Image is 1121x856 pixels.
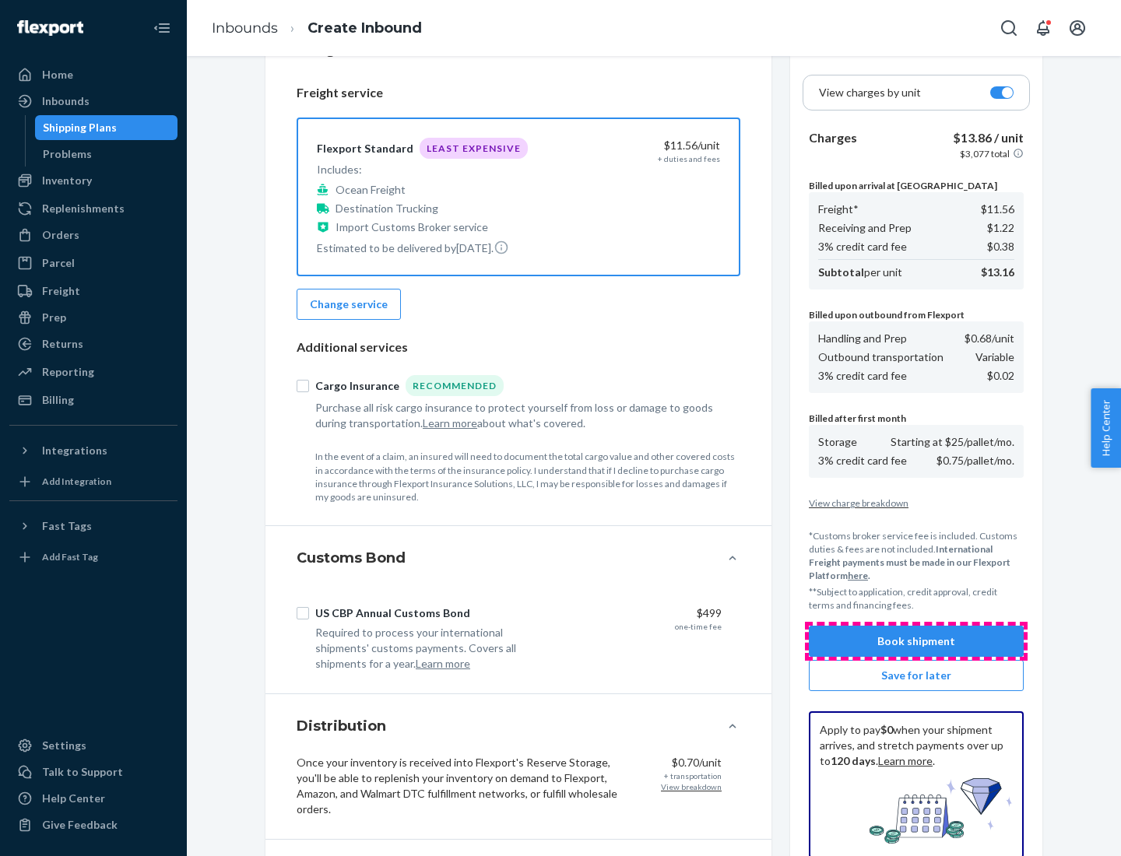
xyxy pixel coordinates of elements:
[987,368,1014,384] p: $0.02
[1062,12,1093,44] button: Open account menu
[315,450,740,503] p: In the event of a claim, an insured will need to document the total cargo value and other covered...
[317,162,528,177] p: Includes:
[297,84,740,102] p: Freight service
[560,605,722,621] div: $499
[809,130,857,145] b: Charges
[809,308,1024,321] p: Billed upon outbound from Flexport
[42,255,75,271] div: Parcel
[297,716,386,736] h4: Distribution
[993,12,1024,44] button: Open Search Box
[975,349,1014,365] p: Variable
[818,434,857,450] p: Storage
[9,438,177,463] button: Integrations
[809,626,1024,657] button: Book shipment
[297,548,406,568] h4: Customs Bond
[42,817,118,833] div: Give Feedback
[820,722,1013,769] p: Apply to pay when your shipment arrives, and stretch payments over up to . .
[42,443,107,458] div: Integrations
[658,153,720,164] div: + duties and fees
[42,475,111,488] div: Add Integration
[297,289,401,320] button: Change service
[9,62,177,87] a: Home
[9,388,177,412] a: Billing
[9,786,177,811] a: Help Center
[558,138,720,153] div: $11.56 /unit
[818,349,944,365] p: Outbound transportation
[809,660,1024,691] button: Save for later
[146,12,177,44] button: Close Navigation
[9,545,177,570] a: Add Fast Tag
[9,279,177,303] a: Freight
[661,781,722,792] button: View breakdown
[307,19,422,37] a: Create Inbound
[818,453,907,468] p: 3% credit card fee
[17,20,83,36] img: Flexport logo
[297,756,617,816] span: Once your inventory is received into Flexport's Reserve Storage, you'll be able to replenish your...
[9,360,177,384] a: Reporting
[880,723,893,736] b: $0
[809,543,1010,581] b: International Freight payments must be made in our Flexport Platform .
[675,621,722,632] div: one-time fee
[317,240,528,256] p: Estimated to be delivered by [DATE] .
[315,378,399,394] div: Cargo Insurance
[848,570,868,581] a: here
[317,141,413,156] div: Flexport Standard
[9,332,177,356] a: Returns
[297,380,309,392] input: Cargo InsuranceRecommended
[9,196,177,221] a: Replenishments
[42,550,98,563] div: Add Fast Tag
[9,168,177,193] a: Inventory
[831,754,876,767] b: 120 days
[297,339,740,356] p: Additional services
[42,173,92,188] div: Inventory
[315,625,547,672] div: Required to process your international shipments' customs payments. Covers all shipments for a year.
[1091,388,1121,468] button: Help Center
[818,265,902,280] p: per unit
[809,496,1024,510] button: View charge breakdown
[42,336,83,352] div: Returns
[42,310,66,325] div: Prep
[818,265,864,279] b: Subtotal
[416,656,470,672] button: Learn more
[35,142,178,167] a: Problems
[818,368,907,384] p: 3% credit card fee
[878,754,933,767] a: Learn more
[42,227,79,243] div: Orders
[9,760,177,784] a: Talk to Support
[420,138,528,159] div: Least Expensive
[819,85,921,100] p: View charges by unit
[336,182,406,198] p: Ocean Freight
[809,179,1024,192] p: Billed upon arrival at [GEOGRAPHIC_DATA]
[42,67,73,82] div: Home
[9,514,177,539] button: Fast Tags
[336,201,438,216] p: Destination Trucking
[42,791,105,806] div: Help Center
[818,331,907,346] p: Handling and Prep
[42,283,80,299] div: Freight
[987,220,1014,236] p: $1.22
[9,305,177,330] a: Prep
[965,331,1014,346] p: $0.68 /unit
[818,220,912,236] p: Receiving and Prep
[987,239,1014,254] p: $0.38
[35,115,178,140] a: Shipping Plans
[9,469,177,494] a: Add Integration
[315,400,722,431] div: Purchase all risk cargo insurance to protect yourself from loss or damage to goods during transpo...
[9,89,177,114] a: Inbounds
[42,364,94,380] div: Reporting
[672,755,722,770] p: $0.70/unit
[937,453,1014,468] p: $0.75/pallet/mo.
[336,219,488,235] p: Import Customs Broker service
[43,120,117,135] div: Shipping Plans
[809,529,1024,583] p: *Customs broker service fee is included. Customs duties & fees are not included.
[315,605,470,621] div: US CBP Annual Customs Bond
[212,19,278,37] a: Inbounds
[1028,12,1059,44] button: Open notifications
[953,129,1024,147] p: $13.86 / unit
[42,738,86,753] div: Settings
[664,770,722,781] div: + transportation
[406,375,504,396] div: Recommended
